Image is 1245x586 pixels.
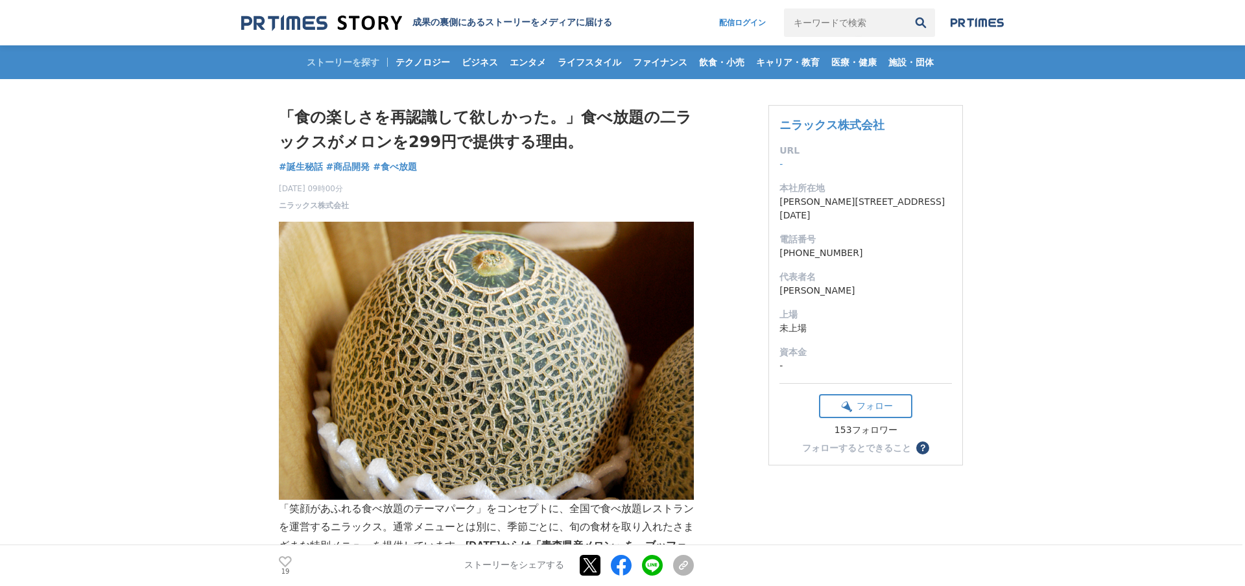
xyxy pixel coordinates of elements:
[819,394,912,418] button: フォロー
[552,56,626,68] span: ライフスタイル
[628,56,693,68] span: ファイナンス
[326,161,370,172] span: #商品開発
[694,45,750,79] a: 飲食・小売
[779,346,952,359] dt: 資本金
[456,45,503,79] a: ビジネス
[779,270,952,284] dt: 代表者名
[819,425,912,436] div: 153フォロワー
[504,45,551,79] a: エンタメ
[241,14,402,32] img: 成果の裏側にあるストーリーをメディアに届ける
[628,45,693,79] a: ファイナンス
[826,56,882,68] span: 医療・健康
[802,443,911,452] div: フォローするとできること
[279,105,694,155] h1: 「食の楽しさを再認識して欲しかった。」食べ放題の二ラックスがメロンを299円で提供する理由。
[279,183,349,194] span: [DATE] 09時00分
[504,56,551,68] span: エンタメ
[279,160,323,174] a: #誕生秘話
[779,158,952,171] dd: -
[751,45,825,79] a: キャリア・教育
[779,182,952,195] dt: 本社所在地
[241,14,612,32] a: 成果の裏側にあるストーリーをメディアに届ける 成果の裏側にあるストーリーをメディアに届ける
[916,441,929,454] button: ？
[779,144,952,158] dt: URL
[918,443,927,452] span: ？
[779,195,952,222] dd: [PERSON_NAME][STREET_ADDRESS][DATE]
[779,359,952,373] dd: -
[694,56,750,68] span: 飲食・小売
[373,160,417,174] a: #食べ放題
[751,56,825,68] span: キャリア・教育
[779,308,952,322] dt: 上場
[279,500,694,574] p: 「笑顔があふれる食べ放題のテーマパーク」をコンセプトに、全国で食べ放題レストランを運営するニラックス。通常メニューとは別に、季節ごとに、旬の食材を取り入れたさまざまな特別メニューを提供しています...
[390,56,455,68] span: テクノロジー
[279,200,349,211] a: ニラックス株式会社
[706,8,779,37] a: 配信ログイン
[779,118,884,132] a: ニラックス株式会社
[883,45,939,79] a: 施設・団体
[390,45,455,79] a: テクノロジー
[552,45,626,79] a: ライフスタイル
[951,18,1004,28] img: prtimes
[907,8,935,37] button: 検索
[373,161,417,172] span: #食べ放題
[779,233,952,246] dt: 電話番号
[826,45,882,79] a: 医療・健康
[779,322,952,335] dd: 未上場
[779,284,952,298] dd: [PERSON_NAME]
[279,568,292,575] p: 19
[784,8,907,37] input: キーワードで検索
[279,540,687,570] strong: [DATE]からは「青森県産メロン」を、ブッフェ利用者に299円（税別）で販売
[412,17,612,29] h2: 成果の裏側にあるストーリーをメディアに届ける
[779,246,952,260] dd: [PHONE_NUMBER]
[326,160,370,174] a: #商品開発
[883,56,939,68] span: 施設・団体
[464,560,564,572] p: ストーリーをシェアする
[456,56,503,68] span: ビジネス
[279,161,323,172] span: #誕生秘話
[279,222,694,500] img: thumbnail_7d560700-eb3f-11ea-bdf8-75bcb8816c05.jpg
